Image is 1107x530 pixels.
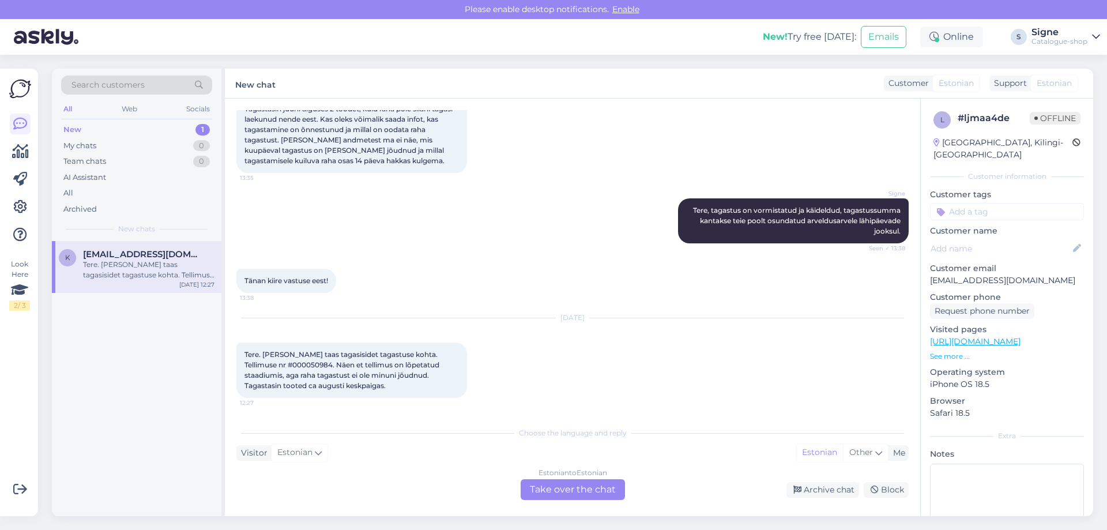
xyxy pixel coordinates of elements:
[763,30,856,44] div: Try free [DATE]:
[861,26,906,48] button: Emails
[63,187,73,199] div: All
[83,249,203,260] span: k.kruusa@gmail.com
[236,447,268,459] div: Visitor
[240,174,283,182] span: 13:35
[63,124,81,136] div: New
[930,275,1084,287] p: [EMAIL_ADDRESS][DOMAIN_NAME]
[61,102,74,116] div: All
[83,260,214,280] div: Tere. [PERSON_NAME] taas tagasisidet tagastuse kohta. Tellimuse nr #000050984. Näen et tellimus o...
[119,102,140,116] div: Web
[958,111,1030,125] div: # ljmaa4de
[63,204,97,215] div: Archived
[244,350,441,390] span: Tere. [PERSON_NAME] taas tagasisidet tagastuse kohta. Tellimuse nr #000050984. Näen et tellimus o...
[179,280,214,289] div: [DATE] 12:27
[862,244,905,253] span: Seen ✓ 13:38
[930,366,1084,378] p: Operating system
[63,140,96,152] div: My chats
[240,294,283,302] span: 13:38
[244,94,454,165] span: Tere. Palun infot tagastuse kohta. Tellimuse nr #000048977. Tagastasin juuni alguses 2 toodet, ku...
[849,447,873,457] span: Other
[9,259,30,311] div: Look Here
[521,479,625,500] div: Take over the chat
[930,324,1084,336] p: Visited pages
[989,77,1027,89] div: Support
[930,351,1084,362] p: See more ...
[118,224,155,234] span: New chats
[939,77,974,89] span: Estonian
[244,276,328,285] span: Tänan kiire vastuse eest!
[930,291,1084,303] p: Customer phone
[930,203,1084,220] input: Add a tag
[193,140,210,152] div: 0
[930,262,1084,275] p: Customer email
[236,428,909,438] div: Choose the language and reply
[763,31,788,42] b: New!
[930,431,1084,441] div: Extra
[930,336,1021,347] a: [URL][DOMAIN_NAME]
[195,124,210,136] div: 1
[930,171,1084,182] div: Customer information
[796,444,843,461] div: Estonian
[71,79,145,91] span: Search customers
[930,378,1084,390] p: iPhone OS 18.5
[864,482,909,498] div: Block
[63,172,106,183] div: AI Assistant
[277,446,312,459] span: Estonian
[9,78,31,100] img: Askly Logo
[1031,28,1087,37] div: Signe
[920,27,983,47] div: Online
[940,115,944,124] span: l
[240,399,283,407] span: 12:27
[1037,77,1072,89] span: Estonian
[862,189,905,198] span: Signe
[930,407,1084,419] p: Safari 18.5
[930,225,1084,237] p: Customer name
[884,77,929,89] div: Customer
[933,137,1072,161] div: [GEOGRAPHIC_DATA], Kilingi-[GEOGRAPHIC_DATA]
[930,189,1084,201] p: Customer tags
[786,482,859,498] div: Archive chat
[236,313,909,323] div: [DATE]
[930,303,1034,319] div: Request phone number
[9,300,30,311] div: 2 / 3
[1031,28,1100,46] a: SigneCatalogue-shop
[1011,29,1027,45] div: S
[693,206,902,235] span: Tere, tagastus on vormistatud ja käideldud, tagastussumma kantakse teie poolt osundatud arveldusa...
[63,156,106,167] div: Team chats
[931,242,1071,255] input: Add name
[1030,112,1080,125] span: Offline
[930,448,1084,460] p: Notes
[65,253,70,262] span: k
[235,76,276,91] label: New chat
[1031,37,1087,46] div: Catalogue-shop
[888,447,905,459] div: Me
[609,4,643,14] span: Enable
[930,395,1084,407] p: Browser
[539,468,607,478] div: Estonian to Estonian
[193,156,210,167] div: 0
[184,102,212,116] div: Socials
